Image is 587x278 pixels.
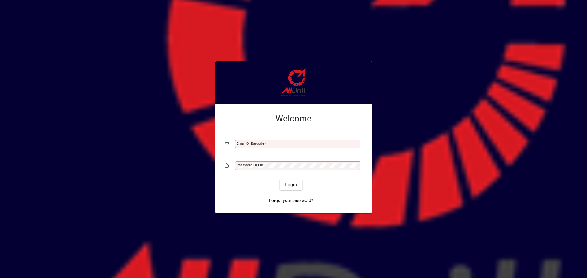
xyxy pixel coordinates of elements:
mat-label: Password or Pin [237,163,263,167]
span: Forgot your password? [269,197,313,204]
button: Login [280,179,302,190]
a: Forgot your password? [267,195,316,206]
h2: Welcome [225,114,362,124]
span: Login [285,182,297,188]
mat-label: Email or Barcode [237,141,264,146]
